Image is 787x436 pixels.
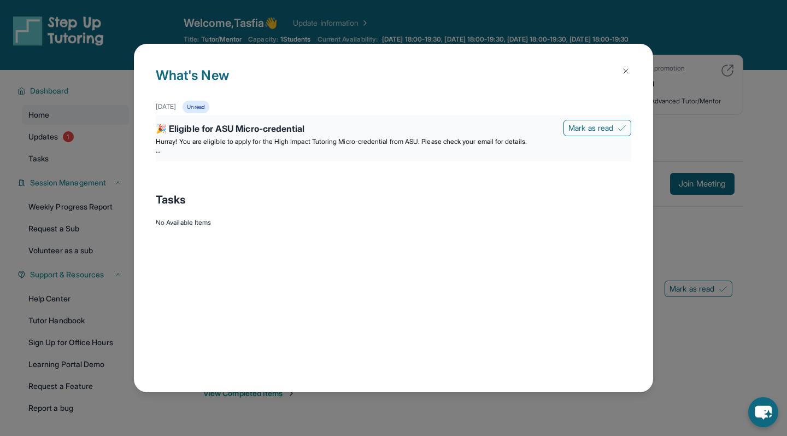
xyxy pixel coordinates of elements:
[156,192,186,207] span: Tasks
[621,67,630,75] img: Close Icon
[183,101,209,113] div: Unread
[563,120,631,136] button: Mark as read
[748,397,778,427] button: chat-button
[156,102,176,111] div: [DATE]
[156,122,631,137] div: 🎉 Eligible for ASU Micro-credential
[156,218,631,227] div: No Available Items
[156,137,527,146] span: Hurray! You are eligible to apply for the High Impact Tutoring Micro-credential from ASU. Please ...
[618,124,626,132] img: Mark as read
[568,123,613,133] span: Mark as read
[156,66,631,101] h1: What's New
